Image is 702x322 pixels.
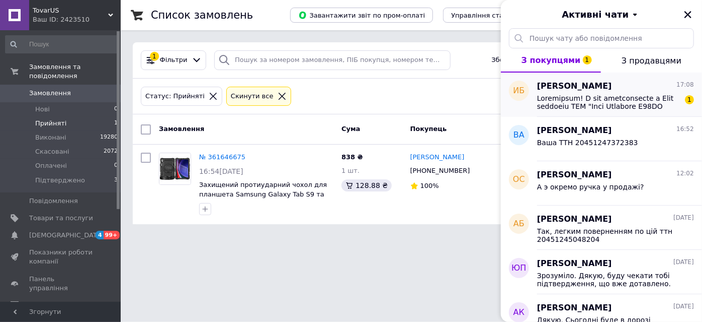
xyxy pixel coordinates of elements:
span: Ваша ТТН 20451247372383 [537,139,638,147]
button: ЮП[PERSON_NAME][DATE]Зрозуміло. Дякую, буду чекати тобі підтвердження, що вже дотавлено. [501,250,702,294]
img: Фото товару [159,153,191,184]
button: З покупцями1 [501,48,601,73]
span: [PERSON_NAME] [537,302,612,314]
div: [PHONE_NUMBER] [408,164,472,177]
span: 3 [114,176,118,185]
span: Покупець [410,125,447,133]
span: АБ [513,218,524,230]
span: Показники роботи компанії [29,248,93,266]
span: Збережені фільтри: [491,55,560,65]
button: З продавцями [601,48,702,73]
span: TovarUS [33,6,108,15]
span: 0 [114,161,118,170]
span: Підтверджено [35,176,85,185]
span: З продавцями [622,56,681,66]
div: Ваш ID: 2423510 [33,15,121,24]
span: Замовлення та повідомлення [29,62,121,81]
span: [PERSON_NAME] [537,258,612,270]
span: иБ [513,85,525,97]
div: Cкинути все [229,91,276,102]
span: Прийняті [35,119,66,128]
span: Скасовані [35,147,69,156]
span: Так, легким поверненням по цій ттн 20451245048204 [537,227,680,243]
span: Замовлення [159,125,204,133]
input: Пошук чату або повідомлення [509,28,694,48]
a: Фото товару [159,153,191,185]
div: 1 [150,52,159,61]
span: 0 [114,105,118,114]
span: А э окремо ручка у продажі? [537,183,644,191]
span: ВА [513,130,524,141]
span: Повідомлення [29,197,78,206]
span: 17:08 [676,81,694,89]
input: Пошук [5,35,119,53]
h1: Список замовлень [151,9,253,21]
div: 128.88 ₴ [341,179,392,191]
span: 16:52 [676,125,694,134]
span: [PERSON_NAME] [537,125,612,137]
a: [PERSON_NAME] [410,153,465,162]
span: ЮП [511,263,526,274]
span: Зрозуміло. Дякую, буду чекати тобі підтвердження, що вже дотавлено. [537,272,680,288]
span: 100% [420,182,439,189]
span: Відгуки [29,301,55,310]
button: Закрити [682,9,694,21]
a: Захищений протиударний чохол для планшета Samsung Galaxy Tab S9 та S9 FE Х710/X716/X510/X516 11" [199,181,327,207]
span: [DATE] [673,258,694,267]
span: Управління статусами [451,12,528,19]
span: 838 ₴ [341,153,363,161]
span: Виконані [35,133,66,142]
span: 12:02 [676,169,694,178]
span: 99+ [104,231,120,239]
span: 19280 [100,133,118,142]
span: [DEMOGRAPHIC_DATA] [29,231,104,240]
span: Панель управління [29,275,93,293]
span: [PERSON_NAME] [537,81,612,92]
span: [DATE] [673,214,694,222]
span: Loremipsum! D sit ametconsecte a Elit seddoeiu TEM "Inci Utlabore E98DO 69Ma" (ali: ENI-Admi-V806... [537,94,680,110]
span: З покупцями [521,55,581,65]
span: [PERSON_NAME] [537,214,612,225]
span: Оплачені [35,161,67,170]
span: Товари та послуги [29,214,93,223]
span: Фільтри [160,55,188,65]
a: № 361646675 [199,153,245,161]
span: Активні чати [562,8,629,21]
span: 1 [114,119,118,128]
span: [PERSON_NAME] [537,169,612,181]
span: Нові [35,105,50,114]
span: 1 [583,55,592,65]
span: 1 [685,95,694,104]
span: АК [513,307,524,318]
span: 16:54[DATE] [199,167,243,175]
button: АБ[PERSON_NAME][DATE]Так, легким поверненням по цій ттн 20451245048204 [501,206,702,250]
span: Завантажити звіт по пром-оплаті [298,11,425,20]
input: Пошук за номером замовлення, ПІБ покупця, номером телефону, Email, номером накладної [214,50,450,70]
button: ОС[PERSON_NAME]12:02А э окремо ручка у продажі? [501,161,702,206]
span: Замовлення [29,89,71,98]
span: [DATE] [673,302,694,311]
span: ОС [513,174,525,185]
button: иБ[PERSON_NAME]17:08Loremipsum! D sit ametconsecte a Elit seddoeiu TEM "Inci Utlabore E98DO 69Ma"... [501,73,702,117]
span: Cума [341,125,360,133]
span: 1 шт. [341,167,360,174]
button: Управління статусами [443,8,536,23]
span: 2072 [104,147,118,156]
button: ВА[PERSON_NAME]16:52Ваша ТТН 20451247372383 [501,117,702,161]
button: Завантажити звіт по пром-оплаті [290,8,433,23]
div: Статус: Прийняті [143,91,207,102]
button: Активні чати [529,8,674,21]
span: 4 [96,231,104,239]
